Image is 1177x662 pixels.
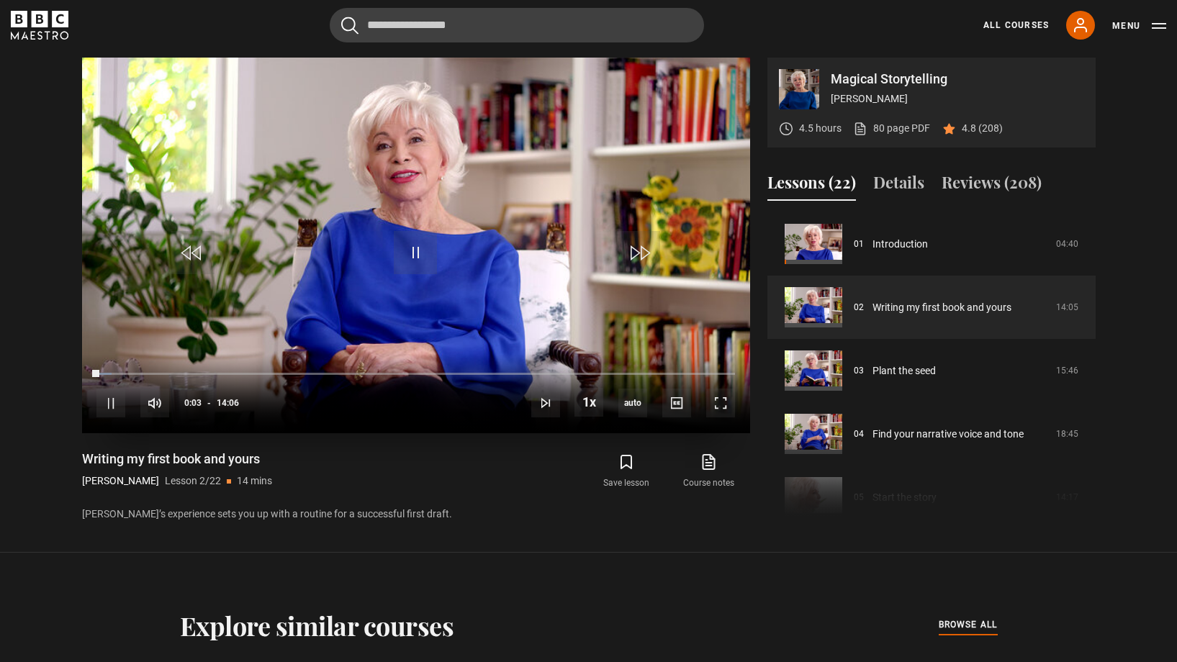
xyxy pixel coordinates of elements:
button: Fullscreen [706,389,735,417]
span: 14:06 [217,390,239,416]
div: Progress Bar [96,373,734,376]
p: [PERSON_NAME]’s experience sets you up with a routine for a successful first draft. [82,507,750,522]
h1: Writing my first book and yours [82,450,272,468]
a: All Courses [983,19,1049,32]
a: browse all [939,617,998,633]
button: Toggle navigation [1112,19,1166,33]
p: 14 mins [237,473,272,489]
button: Pause [96,389,125,417]
span: 0:03 [184,390,202,416]
span: browse all [939,617,998,632]
div: Current quality: 360p [618,389,647,417]
h2: Explore similar courses [180,610,454,640]
a: Course notes [667,450,749,492]
p: [PERSON_NAME] [82,473,159,489]
button: Playback Rate [574,388,603,417]
p: Lesson 2/22 [165,473,221,489]
a: Introduction [872,237,928,252]
input: Search [330,8,704,42]
button: Captions [662,389,691,417]
p: Magical Storytelling [831,73,1084,86]
a: Find your narrative voice and tone [872,427,1024,442]
a: Writing my first book and yours [872,300,1011,315]
video-js: Video Player [82,58,750,433]
p: 4.5 hours [799,121,842,136]
svg: BBC Maestro [11,11,68,40]
p: [PERSON_NAME] [831,91,1084,106]
button: Lessons (22) [767,171,856,201]
span: - [207,398,211,408]
button: Next Lesson [531,389,560,417]
a: Plant the seed [872,363,936,378]
span: auto [618,389,647,417]
p: 4.8 (208) [962,121,1003,136]
button: Submit the search query [341,17,358,35]
a: 80 page PDF [853,121,930,136]
button: Details [873,171,924,201]
button: Mute [140,389,169,417]
button: Reviews (208) [942,171,1042,201]
button: Save lesson [585,450,667,492]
